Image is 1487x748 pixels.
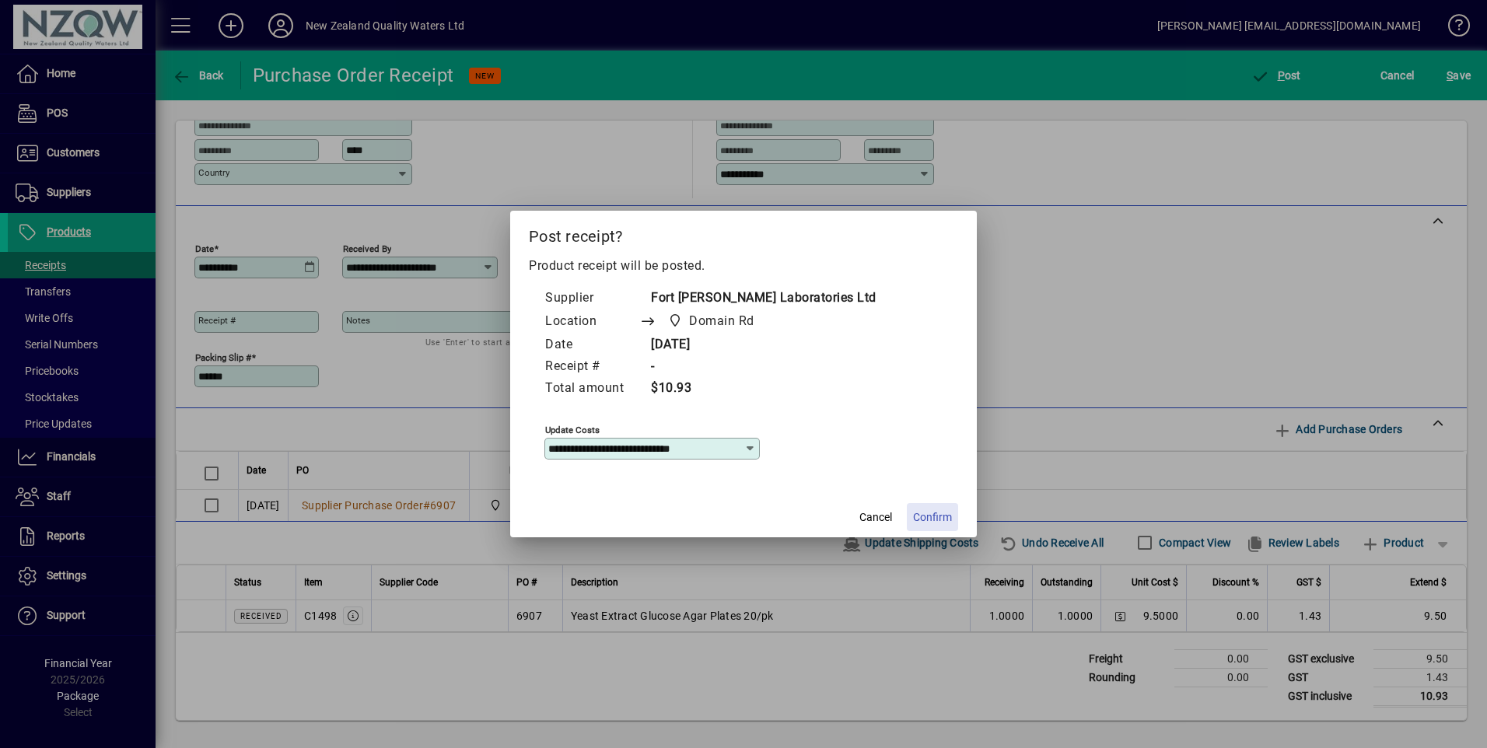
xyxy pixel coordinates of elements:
button: Confirm [907,503,958,531]
span: Domain Rd [663,310,761,332]
td: Supplier [544,288,639,309]
span: Confirm [913,509,952,526]
td: Receipt # [544,356,639,378]
mat-label: Update costs [545,425,600,435]
td: - [639,356,876,378]
button: Cancel [851,503,901,531]
span: Cancel [859,509,892,526]
td: Total amount [544,378,639,400]
td: Date [544,334,639,356]
span: Domain Rd [689,312,754,330]
td: Location [544,309,639,334]
p: Product receipt will be posted. [529,257,958,275]
td: Fort [PERSON_NAME] Laboratories Ltd [639,288,876,309]
h2: Post receipt? [510,211,977,256]
td: [DATE] [639,334,876,356]
td: $10.93 [639,378,876,400]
